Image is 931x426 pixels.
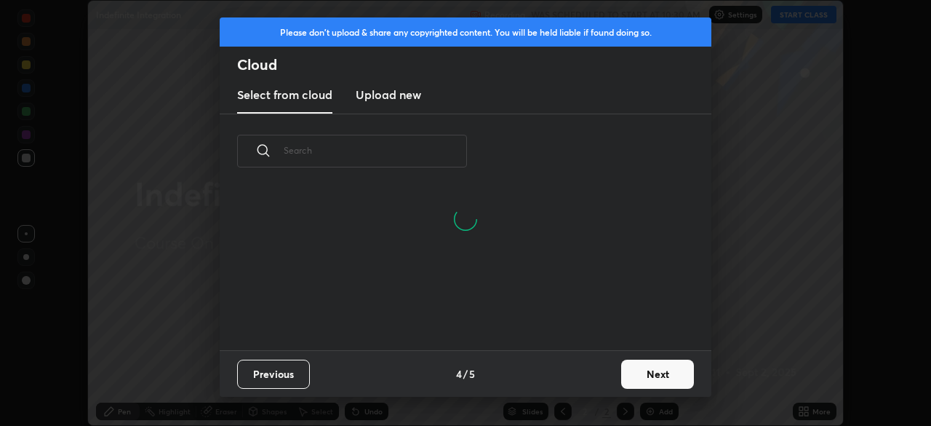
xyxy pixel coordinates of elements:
input: Search [284,119,467,181]
button: Next [621,360,694,389]
button: Previous [237,360,310,389]
h4: / [463,366,468,382]
div: Please don't upload & share any copyrighted content. You will be held liable if found doing so. [220,17,711,47]
h3: Upload new [356,86,421,103]
h3: Select from cloud [237,86,332,103]
h2: Cloud [237,55,711,74]
h4: 5 [469,366,475,382]
h4: 4 [456,366,462,382]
